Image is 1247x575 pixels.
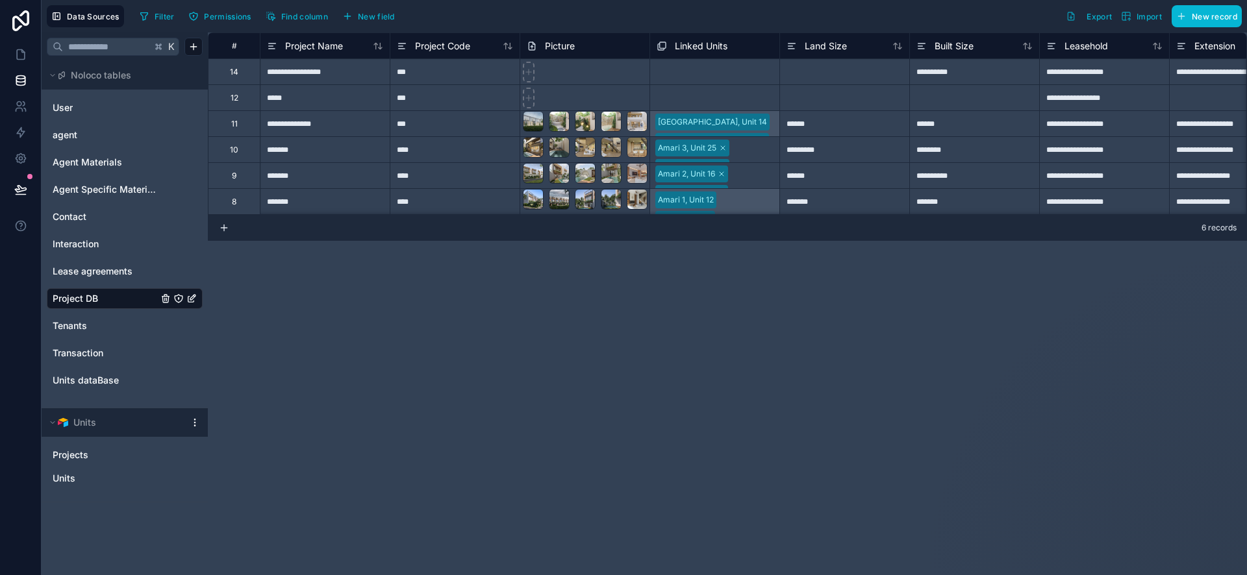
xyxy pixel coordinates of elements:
[47,445,203,465] div: Projects
[47,288,203,309] div: Project DB
[167,42,176,51] span: K
[204,12,251,21] span: Permissions
[53,448,171,461] a: Projects
[47,5,124,27] button: Data Sources
[47,261,203,282] div: Lease agreements
[545,40,575,53] span: Picture
[935,40,974,53] span: Built Size
[71,69,131,82] span: Noloco tables
[805,40,847,53] span: Land Size
[53,128,77,141] span: agent
[230,145,238,155] div: 10
[53,448,88,461] span: Projects
[47,370,203,391] div: Units dataBase
[53,347,158,360] a: Transaction
[47,152,203,173] div: Agent Materials
[1194,40,1235,53] span: Extension
[58,417,68,428] img: Airtable Logo
[184,6,255,26] button: Permissions
[53,265,132,278] span: Lease agreements
[47,343,203,363] div: Transaction
[1202,223,1237,233] span: 6 records
[231,119,238,129] div: 11
[53,319,158,332] a: Tenants
[53,472,171,485] a: Units
[281,12,328,21] span: Find column
[358,12,395,21] span: New field
[1064,40,1108,53] span: Leasehold
[53,183,158,196] a: Agent Specific Materials
[415,40,470,53] span: Project Code
[1172,5,1242,27] button: New record
[231,93,238,103] div: 12
[47,468,203,489] div: Units
[1087,12,1112,21] span: Export
[67,12,120,21] span: Data Sources
[658,142,716,154] div: Amari 3, Unit 25
[230,67,238,77] div: 14
[1061,5,1116,27] button: Export
[155,12,175,21] span: Filter
[53,374,119,387] span: Units dataBase
[1192,12,1237,21] span: New record
[658,168,715,180] div: Amari 2, Unit 16
[1166,5,1242,27] a: New record
[658,188,715,199] div: Amari 2, Unit 15
[47,125,203,145] div: agent
[53,292,98,305] span: Project DB
[47,179,203,200] div: Agent Specific Materials
[53,374,158,387] a: Units dataBase
[53,210,158,223] a: Contact
[47,97,203,118] div: User
[73,416,96,429] span: Units
[47,413,184,432] button: Airtable LogoUnits
[53,101,158,114] a: User
[675,40,727,53] span: Linked Units
[53,347,103,360] span: Transaction
[184,6,260,26] a: Permissions
[1137,12,1162,21] span: Import
[338,6,399,26] button: New field
[53,156,158,169] a: Agent Materials
[53,292,158,305] a: Project DB
[53,210,86,223] span: Contact
[658,162,716,173] div: Amari 3, Unit 23
[218,41,250,51] div: #
[232,197,236,207] div: 8
[1116,5,1166,27] button: Import
[53,265,158,278] a: Lease agreements
[53,472,75,485] span: Units
[261,6,333,26] button: Find column
[53,101,73,114] span: User
[47,66,195,84] button: Noloco tables
[47,315,203,336] div: Tenants
[134,6,179,26] button: Filter
[53,238,158,251] a: Interaction
[232,171,236,181] div: 9
[53,156,122,169] span: Agent Materials
[53,128,158,141] a: agent
[53,238,99,251] span: Interaction
[285,40,343,53] span: Project Name
[47,206,203,227] div: Contact
[53,319,87,332] span: Tenants
[47,234,203,254] div: Interaction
